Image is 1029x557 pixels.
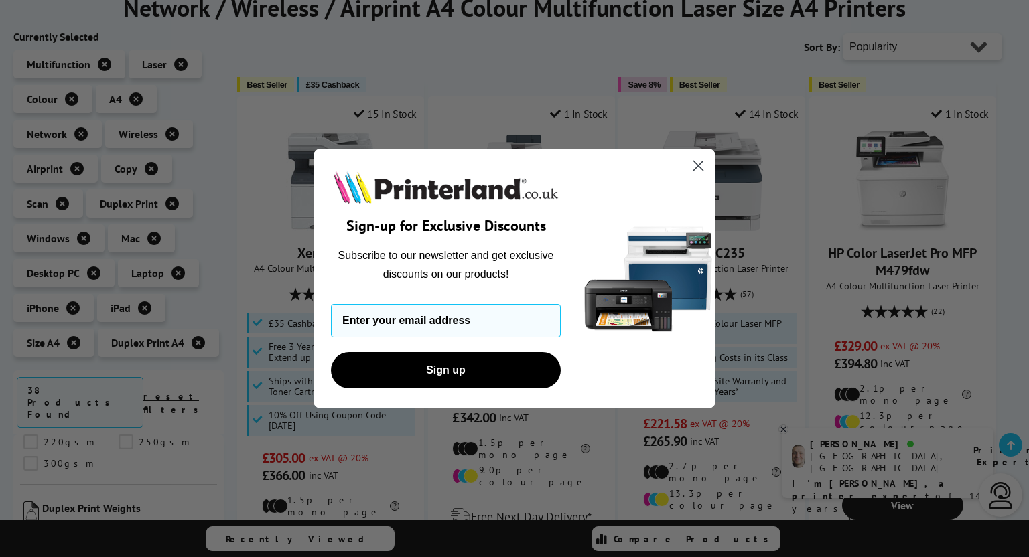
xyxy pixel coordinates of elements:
[331,304,561,337] input: Enter your email address
[338,250,554,280] span: Subscribe to our newsletter and get exclusive discounts on our products!
[346,216,546,235] span: Sign-up for Exclusive Discounts
[581,149,715,409] img: 5290a21f-4df8-4860-95f4-ea1e8d0e8904.png
[331,169,561,206] img: Printerland.co.uk
[687,154,710,177] button: Close dialog
[331,352,561,388] button: Sign up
